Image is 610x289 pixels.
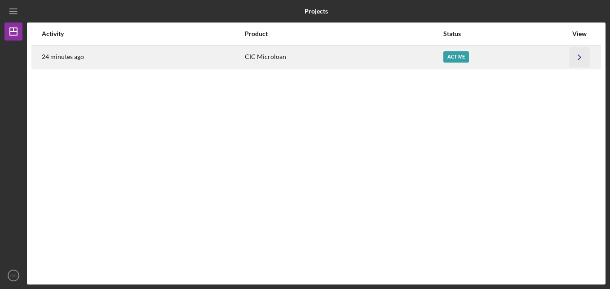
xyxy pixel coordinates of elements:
[245,30,442,37] div: Product
[10,273,17,278] text: CC
[443,51,469,63] div: Active
[568,30,591,37] div: View
[305,8,328,15] b: Projects
[42,30,244,37] div: Activity
[42,53,84,60] time: 2025-09-15 19:34
[4,266,22,284] button: CC
[245,46,442,68] div: CIC Microloan
[443,30,567,37] div: Status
